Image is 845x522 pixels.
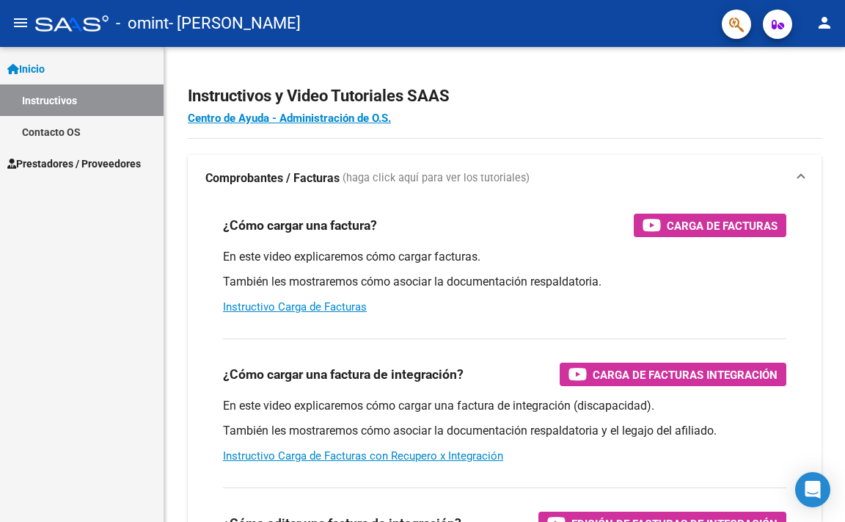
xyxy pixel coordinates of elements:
[634,214,786,237] button: Carga de Facturas
[116,7,169,40] span: - omint
[169,7,301,40] span: - [PERSON_NAME]
[223,300,367,313] a: Instructivo Carga de Facturas
[223,274,786,290] p: También les mostraremos cómo asociar la documentación respaldatoria.
[12,14,29,32] mat-icon: menu
[795,472,830,507] div: Open Intercom Messenger
[223,215,377,236] h3: ¿Cómo cargar una factura?
[7,156,141,172] span: Prestadores / Proveedores
[223,249,786,265] p: En este video explicaremos cómo cargar facturas.
[223,398,786,414] p: En este video explicaremos cómo cargar una factura de integración (discapacidad).
[223,449,503,463] a: Instructivo Carga de Facturas con Recupero x Integración
[560,363,786,386] button: Carga de Facturas Integración
[593,366,778,384] span: Carga de Facturas Integración
[7,61,45,77] span: Inicio
[188,155,822,202] mat-expansion-panel-header: Comprobantes / Facturas (haga click aquí para ver los tutoriales)
[188,112,391,125] a: Centro de Ayuda - Administración de O.S.
[816,14,833,32] mat-icon: person
[343,170,530,186] span: (haga click aquí para ver los tutoriales)
[188,82,822,110] h2: Instructivos y Video Tutoriales SAAS
[223,364,464,385] h3: ¿Cómo cargar una factura de integración?
[205,170,340,186] strong: Comprobantes / Facturas
[223,423,786,439] p: También les mostraremos cómo asociar la documentación respaldatoria y el legajo del afiliado.
[667,217,778,235] span: Carga de Facturas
